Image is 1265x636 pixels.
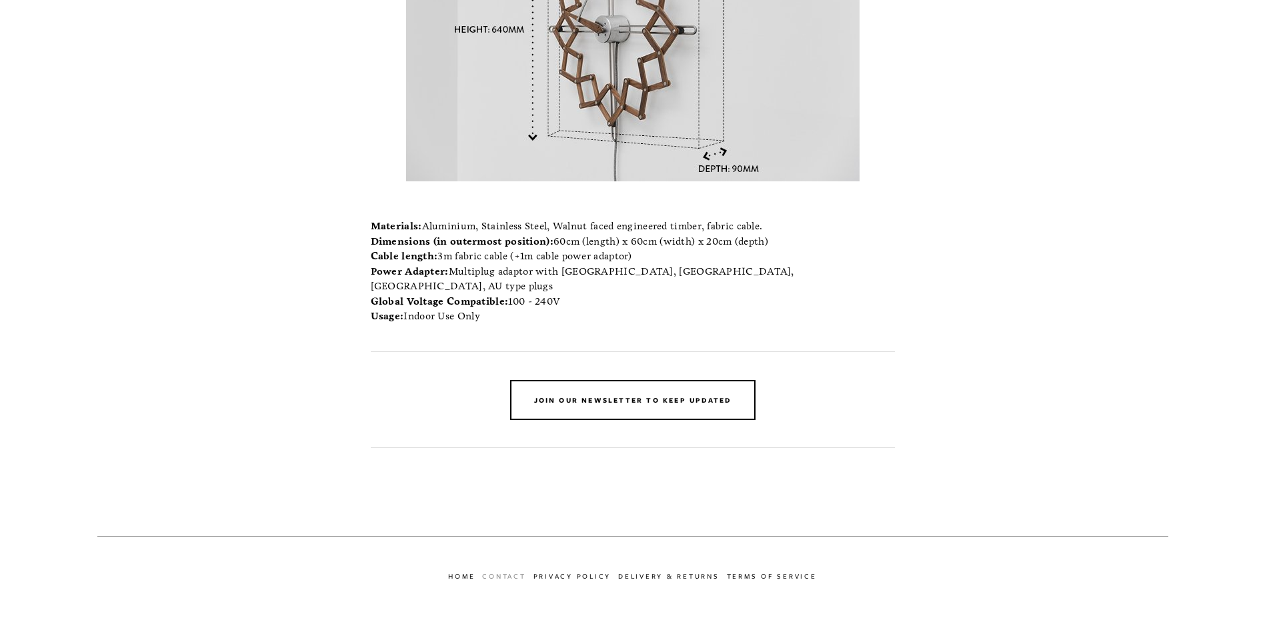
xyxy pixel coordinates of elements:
strong: Cable length: [371,250,438,262]
a: Delivery & returns [618,569,727,584]
p: Aluminium, Stainless Steel, Walnut faced engineered timber, fabric cable. 60cm (length) x 60cm (w... [371,204,895,324]
strong: Power Adapter: [371,265,449,277]
a: Terms of Service [727,569,824,584]
strong: Global Voltage Compatible: [371,295,509,307]
strong: Usage: [371,310,404,322]
a: Privacy Policy [533,569,619,584]
a: Home [448,569,482,584]
a: Contact [482,569,533,584]
strong: Dimensions (in outermost position): [371,235,554,247]
a: Join our newsletter to keep updated [510,380,756,420]
strong: Materials: [371,220,422,232]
